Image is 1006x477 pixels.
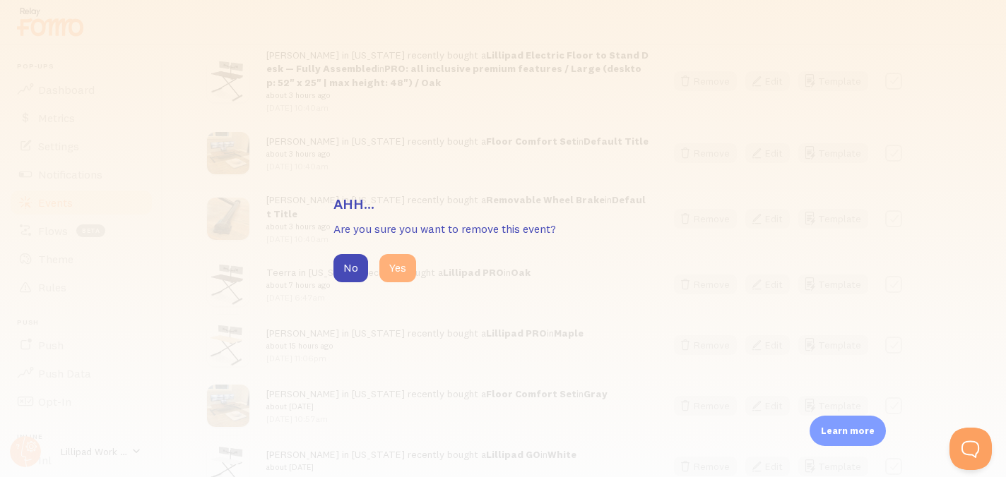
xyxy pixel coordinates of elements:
[333,221,673,237] p: Are you sure you want to remove this event?
[949,428,992,470] iframe: Help Scout Beacon - Open
[810,416,886,446] div: Learn more
[333,254,368,282] button: No
[379,254,416,282] button: Yes
[333,195,673,213] h3: Ahh...
[821,424,875,437] p: Learn more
